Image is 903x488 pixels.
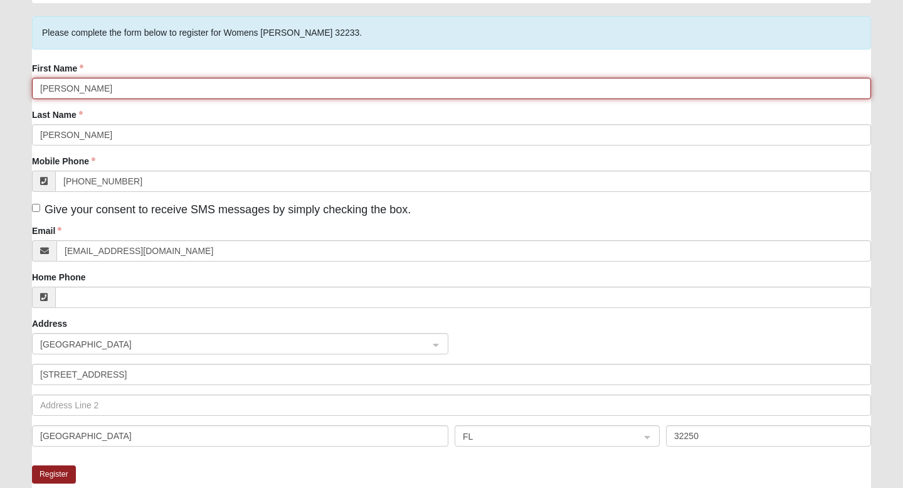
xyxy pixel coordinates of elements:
input: Zip [666,425,871,447]
input: City [32,425,448,447]
span: Give your consent to receive SMS messages by simply checking the box. [45,203,411,216]
input: Address Line 1 [32,364,871,385]
label: Address [32,317,67,330]
span: FL [463,430,629,443]
label: First Name [32,62,83,75]
label: Home Phone [32,271,86,284]
span: United States [40,337,418,351]
div: Please complete the form below to register for Womens [PERSON_NAME] 32233. [32,16,871,50]
input: Address Line 2 [32,395,871,416]
button: Register [32,465,76,484]
label: Last Name [32,109,83,121]
input: Give your consent to receive SMS messages by simply checking the box. [32,204,40,212]
label: Mobile Phone [32,155,95,167]
label: Email [32,225,61,237]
